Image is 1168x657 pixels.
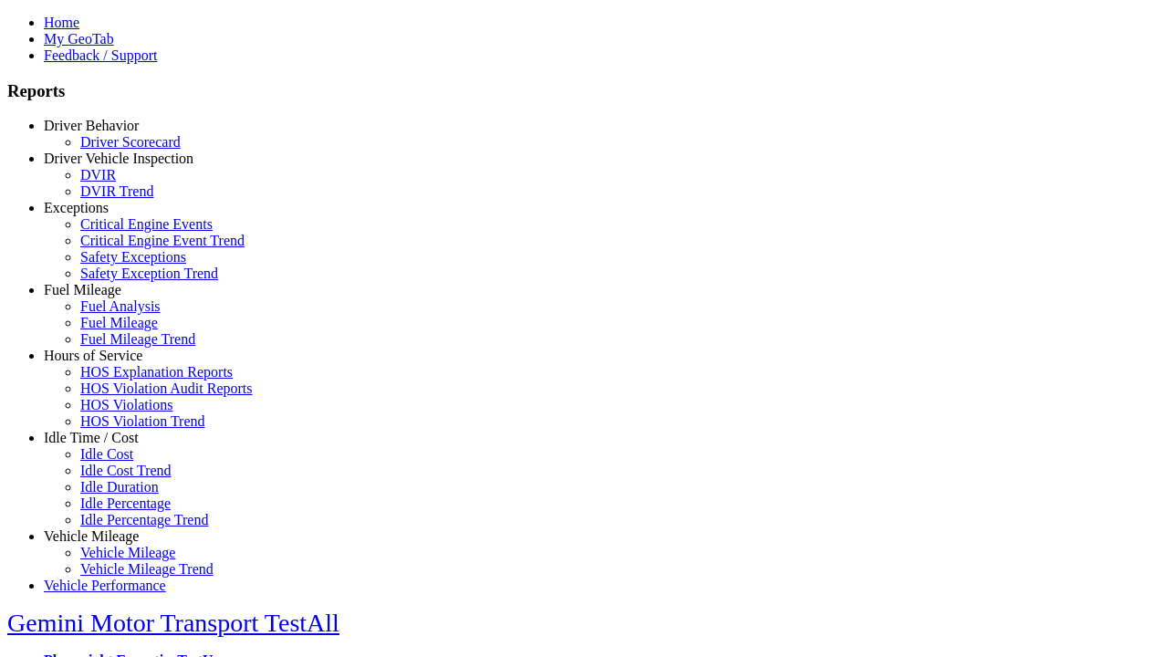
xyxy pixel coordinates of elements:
[80,512,208,527] a: Idle Percentage Trend
[80,298,161,314] a: Fuel Analysis
[80,413,205,429] a: HOS Violation Trend
[80,331,195,347] a: Fuel Mileage Trend
[80,495,171,511] a: Idle Percentage
[80,364,233,380] a: HOS Explanation Reports
[7,81,1161,101] h3: Reports
[44,282,121,297] a: Fuel Mileage
[44,430,139,445] a: Idle Time / Cost
[80,545,175,560] a: Vehicle Mileage
[80,216,213,232] a: Critical Engine Events
[44,31,114,47] a: My GeoTab
[44,348,142,363] a: Hours of Service
[44,578,166,593] a: Vehicle Performance
[80,233,245,248] a: Critical Engine Event Trend
[80,266,218,281] a: Safety Exception Trend
[80,561,214,577] a: Vehicle Mileage Trend
[80,446,133,462] a: Idle Cost
[80,397,172,412] a: HOS Violations
[80,315,158,330] a: Fuel Mileage
[44,528,139,544] a: Vehicle Mileage
[80,463,172,478] a: Idle Cost Trend
[80,249,186,265] a: Safety Exceptions
[44,47,157,63] a: Feedback / Support
[80,381,253,396] a: HOS Violation Audit Reports
[44,15,79,30] a: Home
[44,151,193,166] a: Driver Vehicle Inspection
[44,118,139,133] a: Driver Behavior
[7,609,339,637] a: Gemini Motor Transport TestAll
[80,479,159,495] a: Idle Duration
[80,183,153,199] a: DVIR Trend
[80,167,116,182] a: DVIR
[80,134,181,150] a: Driver Scorecard
[44,200,109,215] a: Exceptions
